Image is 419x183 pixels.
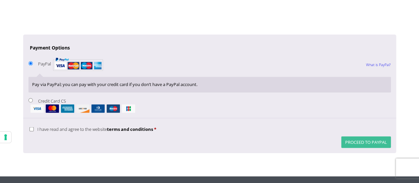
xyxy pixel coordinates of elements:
[61,104,74,113] img: amex
[46,104,59,113] img: mastercard
[366,56,391,73] a: What is PayPal?
[37,126,153,132] span: I have read and agree to the website
[32,81,387,88] p: Pay via PayPal; you can pay with your credit card if you don’t have a PayPal account.
[28,98,391,113] label: Credit Card CS
[53,55,103,73] img: PayPal acceptance mark
[107,126,153,132] a: terms and conditions
[154,126,156,132] abbr: required
[341,136,391,148] button: Proceed to PayPal
[29,127,34,131] input: I have read and agree to the websiteterms and conditions *
[91,104,105,113] img: dinersclub
[38,61,103,67] label: PayPal
[122,104,135,113] img: jcb
[30,104,44,113] img: visa
[107,104,120,113] img: maestro
[76,104,89,113] img: discover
